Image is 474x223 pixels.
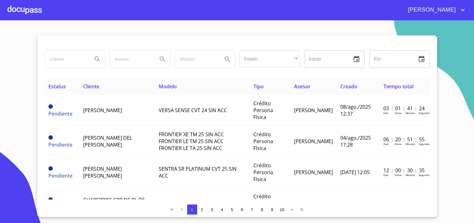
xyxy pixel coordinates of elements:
[45,51,87,68] input: search
[217,205,227,215] button: 4
[419,111,430,115] p: Segundos
[247,205,257,215] button: 7
[340,103,371,117] span: 08/ago./2025 12:37
[253,100,273,121] span: Crédito Persona Física
[159,131,224,152] span: FRONTIER XE TM 25 SIN ACC FRONTIER LE TM 25 SIN ACC FRONTIER LE TA 25 SIN ACC
[419,173,430,177] p: Segundos
[294,169,333,176] span: [PERSON_NAME]
[110,51,152,68] input: search
[253,193,273,214] span: Crédito Persona Moral
[395,111,402,115] p: Horas
[83,107,122,114] span: [PERSON_NAME]
[231,207,233,212] span: 5
[48,197,53,202] span: Pendiente
[241,207,243,212] span: 6
[294,83,311,90] span: Asesor
[383,136,426,143] p: 06 : 20 : 51 : 55
[253,162,273,183] span: Crédito Persona Física
[280,207,284,212] span: 10
[271,207,273,212] span: 9
[383,83,413,90] span: Tiempo total
[159,107,227,114] span: VERSA SENSE CVT 24 SIN ACC
[261,207,263,212] span: 8
[48,166,53,171] span: Pendiente
[253,83,264,90] span: Tipo
[419,142,430,146] p: Segundos
[340,134,371,148] span: 04/ago./2025 17:28
[406,173,415,177] p: Minutos
[83,83,99,90] span: Cliente
[383,167,426,174] p: 12 : 00 : 30 : 35
[48,104,53,109] span: Pendiente
[221,207,223,212] span: 4
[207,205,217,215] button: 3
[211,207,213,212] span: 3
[159,165,237,179] span: SENTRA SR PLATINUM CVT 25 SIN ACC
[83,196,145,210] span: CHABERRIES SPR DE RL DE CV
[395,142,402,146] p: Horas
[340,83,357,90] span: Creado
[253,131,273,152] span: Crédito Persona Física
[383,142,388,146] p: Dias
[187,205,197,215] button: 1
[383,198,426,205] p: 31 : 21 : 15 : 41
[277,205,287,215] button: 10
[159,83,177,90] span: Modelo
[406,111,415,115] p: Minutos
[48,141,72,148] span: Pendiente
[403,5,467,15] button: account of current user
[267,205,277,215] button: 9
[197,205,207,215] button: 2
[227,205,237,215] button: 5
[395,173,402,177] p: Horas
[90,52,105,67] button: Search
[201,207,203,212] span: 2
[48,83,66,90] span: Estatus
[191,207,193,212] span: 1
[240,50,300,67] div: ​
[251,207,253,212] span: 7
[237,205,247,215] button: 6
[48,135,53,140] span: Pendiente
[175,51,217,68] input: search
[383,173,388,177] p: Dias
[294,107,333,114] span: [PERSON_NAME]
[403,5,459,15] span: [PERSON_NAME]
[406,142,415,146] p: Minutos
[155,52,170,67] button: Search
[340,169,370,176] span: [DATE] 12:05
[257,205,267,215] button: 8
[83,165,122,179] span: [PERSON_NAME] [PERSON_NAME]
[48,110,72,117] span: Pendiente
[220,52,235,67] button: Search
[294,138,333,145] span: [PERSON_NAME]
[383,105,426,112] p: 03 : 01 : 41 : 24
[83,134,132,148] span: [PERSON_NAME] DEL [PERSON_NAME]
[383,111,388,115] p: Dias
[48,172,72,179] span: Pendiente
